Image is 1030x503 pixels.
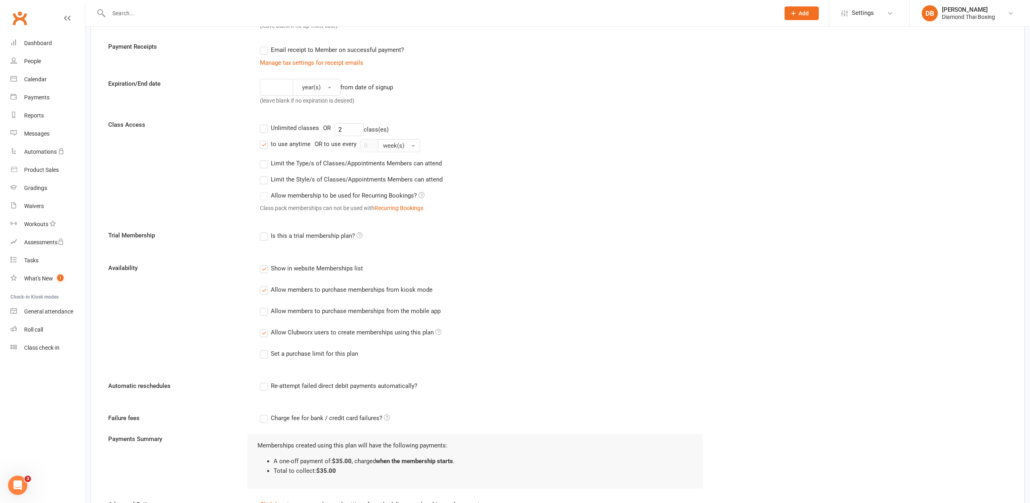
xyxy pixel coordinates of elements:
[316,467,336,474] strong: $35.00
[260,59,363,66] a: Manage tax settings for receipt emails
[271,139,311,148] div: to use anytime
[25,476,31,482] span: 3
[271,306,441,315] div: Allow members to purchase memberships from the mobile app
[24,40,52,46] div: Dashboard
[102,434,254,444] label: Payments Summary
[24,76,47,82] div: Calendar
[102,42,254,52] label: Payment Receipts
[10,125,85,143] a: Messages
[274,456,693,466] li: A one-off payment of: , charged .
[260,204,1007,212] div: Class pack memberships can not be used with
[340,82,393,92] div: from date of signup
[10,251,85,270] a: Tasks
[10,143,85,161] a: Automations
[10,8,30,28] a: Clubworx
[260,381,417,391] label: Re-attempt failed direct debit payments automatically?
[24,308,73,315] div: General attendance
[302,84,321,91] span: year(s)
[10,34,85,52] a: Dashboard
[271,413,382,422] span: Charge fee for bank / credit card failures?
[24,344,60,351] div: Class check-in
[922,5,938,21] div: DB
[260,97,354,104] span: (leave blank if no expiration is desired)
[24,239,64,245] div: Assessments
[102,413,254,423] label: Failure fees
[260,231,363,241] label: Is this a trial membership plan?
[24,275,53,282] div: What's New
[102,120,254,130] label: Class Access
[102,231,254,240] label: Trial Membership
[257,441,693,476] div: Memberships created using this plan will have the following payments:
[24,167,59,173] div: Product Sales
[10,303,85,321] a: General attendance kiosk mode
[376,458,453,465] strong: when the membership starts
[24,221,48,227] div: Workouts
[10,339,85,357] a: Class kiosk mode
[8,476,27,495] iframe: Intercom live chat
[271,123,319,132] div: Unlimited classes
[24,203,44,209] div: Waivers
[24,148,57,155] div: Automations
[293,79,340,96] button: year(s)
[24,112,44,119] div: Reports
[24,326,43,333] div: Roll call
[260,191,424,200] label: Allow membership to be used for Recurring Bookings?
[332,458,352,465] strong: $35.00
[852,4,874,22] span: Settings
[10,233,85,251] a: Assessments
[24,257,39,264] div: Tasks
[24,130,49,137] div: Messages
[378,139,420,152] button: week(s)
[383,142,404,149] span: week(s)
[10,215,85,233] a: Workouts
[260,159,442,168] label: Limit the Type/s of Classes/Appointments Members can attend
[315,139,356,149] div: OR to use every
[10,161,85,179] a: Product Sales
[10,270,85,288] a: What's New1
[10,52,85,70] a: People
[24,185,47,191] div: Gradings
[271,349,358,357] div: Set a purchase limit for this plan
[271,285,433,293] div: Allow members to purchase memberships from kiosk mode
[106,8,774,19] input: Search...
[10,197,85,215] a: Waivers
[10,321,85,339] a: Roll call
[274,466,693,476] li: Total to collect:
[10,107,85,125] a: Reports
[335,123,389,136] div: class(es)
[271,264,363,272] div: Show in website Memberships list
[323,123,331,133] div: OR
[24,94,49,101] div: Payments
[799,10,809,16] span: Add
[260,45,404,55] label: Email receipt to Member on successful payment?
[57,274,64,281] span: 1
[24,58,41,64] div: People
[785,6,819,20] button: Add
[375,204,423,212] button: Recurring Bookings
[942,6,995,13] div: [PERSON_NAME]
[10,179,85,197] a: Gradings
[102,263,254,273] label: Availability
[260,175,443,184] label: Limit the Style/s of Classes/Appointments Members can attend
[102,381,254,391] label: Automatic reschedules
[942,13,995,21] div: Diamond Thai Boxing
[271,328,441,336] div: Allow Clubworx users to create memberships using this plan
[10,70,85,89] a: Calendar
[10,89,85,107] a: Payments
[102,79,254,89] label: Expiration/End date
